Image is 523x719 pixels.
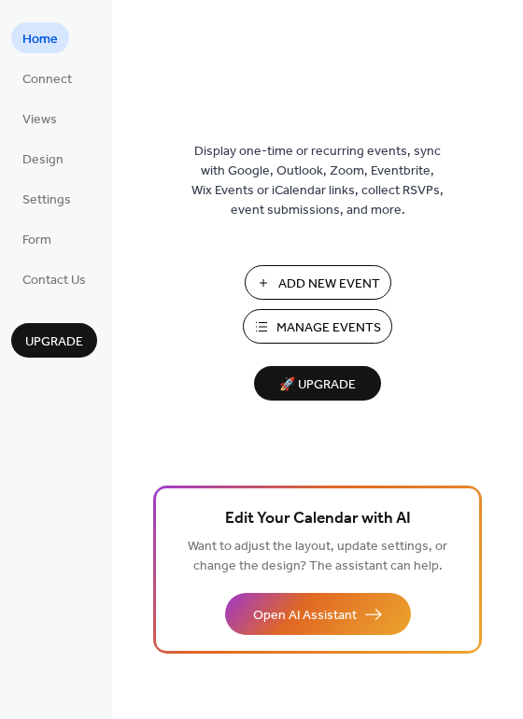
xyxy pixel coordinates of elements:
[253,606,357,626] span: Open AI Assistant
[265,373,370,398] span: 🚀 Upgrade
[278,275,380,294] span: Add New Event
[11,143,75,174] a: Design
[11,103,68,134] a: Views
[243,309,392,344] button: Manage Events
[254,366,381,401] button: 🚀 Upgrade
[225,593,411,635] button: Open AI Assistant
[22,190,71,210] span: Settings
[11,223,63,254] a: Form
[22,110,57,130] span: Views
[11,183,82,214] a: Settings
[22,271,86,290] span: Contact Us
[245,265,391,300] button: Add New Event
[191,142,444,220] span: Display one-time or recurring events, sync with Google, Outlook, Zoom, Eventbrite, Wix Events or ...
[11,263,97,294] a: Contact Us
[11,323,97,358] button: Upgrade
[22,231,51,250] span: Form
[22,30,58,49] span: Home
[225,506,411,532] span: Edit Your Calendar with AI
[188,534,447,579] span: Want to adjust the layout, update settings, or change the design? The assistant can help.
[276,318,381,338] span: Manage Events
[22,150,64,170] span: Design
[11,63,83,93] a: Connect
[25,332,83,352] span: Upgrade
[11,22,69,53] a: Home
[22,70,72,90] span: Connect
